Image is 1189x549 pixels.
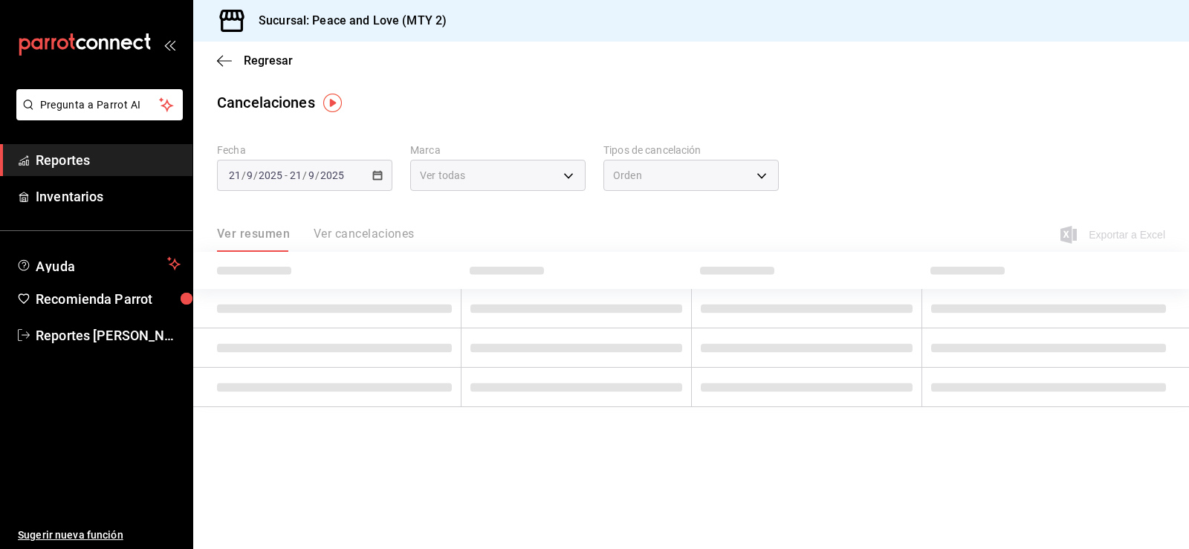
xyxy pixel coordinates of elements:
button: Regresar [217,53,293,68]
span: Regresar [244,53,293,68]
span: Ayuda [36,255,161,273]
label: Tipos de cancelación [603,145,779,155]
span: Ver todas [420,168,465,183]
span: Reportes [PERSON_NAME] [PERSON_NAME] [36,325,181,345]
span: Pregunta a Parrot AI [40,97,160,113]
input: ---- [258,169,283,181]
input: -- [246,169,253,181]
input: -- [228,169,242,181]
span: / [302,169,307,181]
label: Marca [410,145,586,155]
div: navigation tabs [217,227,415,252]
span: Sugerir nueva función [18,527,181,543]
label: Fecha [217,145,392,155]
h3: Sucursal: Peace and Love (MTY 2) [247,12,447,30]
span: Orden [613,168,642,183]
input: ---- [320,169,345,181]
span: / [253,169,258,181]
span: / [242,169,246,181]
span: / [315,169,320,181]
div: Cancelaciones [217,91,315,114]
button: open_drawer_menu [163,39,175,51]
span: Reportes [36,150,181,170]
button: Pregunta a Parrot AI [16,89,183,120]
img: Tooltip marker [323,94,342,112]
a: Pregunta a Parrot AI [10,108,183,123]
span: Inventarios [36,186,181,207]
input: -- [308,169,315,181]
span: Recomienda Parrot [36,289,181,309]
span: - [285,169,288,181]
input: -- [289,169,302,181]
